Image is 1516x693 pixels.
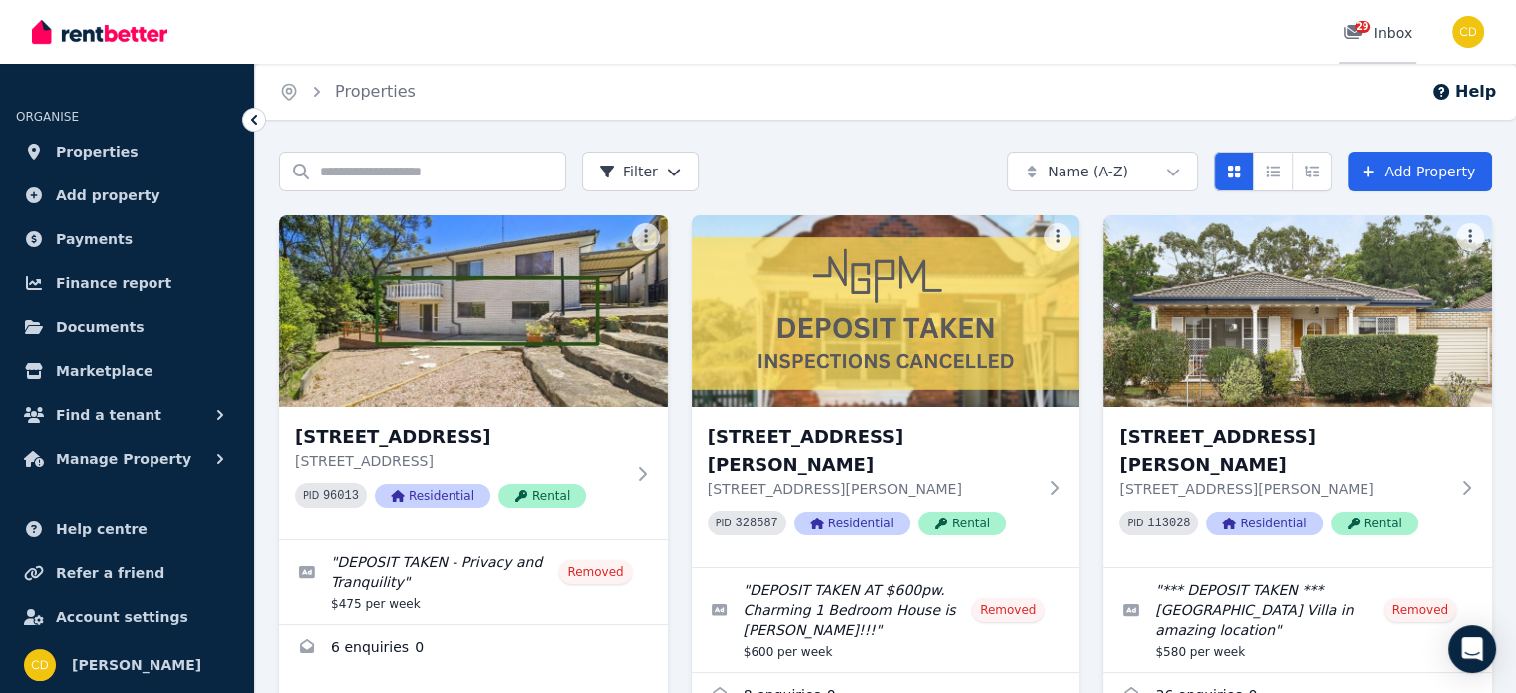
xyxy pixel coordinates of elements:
[56,315,145,339] span: Documents
[16,110,79,124] span: ORGANISE
[56,447,191,471] span: Manage Property
[1431,80,1496,104] button: Help
[16,597,238,637] a: Account settings
[716,518,732,528] small: PID
[16,553,238,593] a: Refer a friend
[56,403,161,427] span: Find a tenant
[692,215,1080,567] a: 1/2 Eric Street, Lilyfield[STREET_ADDRESS][PERSON_NAME][STREET_ADDRESS][PERSON_NAME]PID 328587Res...
[56,271,171,295] span: Finance report
[335,82,416,101] a: Properties
[32,17,167,47] img: RentBetter
[279,215,668,539] a: 1/1A Neptune Street, Padstow[STREET_ADDRESS][STREET_ADDRESS]PID 96013ResidentialRental
[16,510,238,549] a: Help centre
[1119,423,1448,479] h3: [STREET_ADDRESS][PERSON_NAME]
[303,490,319,501] small: PID
[1007,152,1198,191] button: Name (A-Z)
[599,162,658,181] span: Filter
[279,540,668,624] a: Edit listing: DEPOSIT TAKEN - Privacy and Tranquility
[1253,152,1293,191] button: Compact list view
[1103,568,1492,672] a: Edit listing: *** DEPOSIT TAKEN *** Unique Bayside Villa in amazing location
[56,605,188,629] span: Account settings
[24,649,56,681] img: Chris Dimitropoulos
[692,215,1080,407] img: 1/2 Eric Street, Lilyfield
[16,219,238,259] a: Payments
[1348,152,1492,191] a: Add Property
[692,568,1080,672] a: Edit listing: DEPOSIT TAKEN AT $600pw. Charming 1 Bedroom House is Lilyfield!!!
[56,561,164,585] span: Refer a friend
[56,183,160,207] span: Add property
[1355,21,1370,33] span: 29
[1292,152,1332,191] button: Expanded list view
[1103,215,1492,567] a: 1/5 Kings Road, Brighton-Le-Sands[STREET_ADDRESS][PERSON_NAME][STREET_ADDRESS][PERSON_NAME]PID 11...
[16,132,238,172] a: Properties
[1448,625,1496,673] div: Open Intercom Messenger
[1456,223,1484,251] button: More options
[56,227,133,251] span: Payments
[736,517,778,530] code: 328587
[1044,223,1071,251] button: More options
[1331,512,1418,535] span: Rental
[279,625,668,673] a: Enquiries for 1/1A Neptune Street, Padstow
[1103,215,1492,407] img: 1/5 Kings Road, Brighton-Le-Sands
[1452,16,1484,48] img: Chris Dimitropoulos
[16,307,238,347] a: Documents
[1048,162,1128,181] span: Name (A-Z)
[56,518,148,541] span: Help centre
[16,175,238,215] a: Add property
[1214,152,1254,191] button: Card view
[1127,518,1143,528] small: PID
[56,140,139,164] span: Properties
[582,152,699,191] button: Filter
[498,484,586,508] span: Rental
[279,215,668,407] img: 1/1A Neptune Street, Padstow
[16,439,238,479] button: Manage Property
[794,512,910,535] span: Residential
[708,423,1037,479] h3: [STREET_ADDRESS][PERSON_NAME]
[295,423,624,451] h3: [STREET_ADDRESS]
[1147,517,1190,530] code: 113028
[1119,479,1448,499] p: [STREET_ADDRESS][PERSON_NAME]
[918,512,1006,535] span: Rental
[375,484,490,508] span: Residential
[632,223,660,251] button: More options
[1206,512,1322,535] span: Residential
[16,263,238,303] a: Finance report
[255,64,440,120] nav: Breadcrumb
[56,359,152,383] span: Marketplace
[1214,152,1332,191] div: View options
[323,489,359,503] code: 96013
[72,653,201,677] span: [PERSON_NAME]
[1343,23,1412,43] div: Inbox
[708,479,1037,499] p: [STREET_ADDRESS][PERSON_NAME]
[295,451,624,471] p: [STREET_ADDRESS]
[16,351,238,391] a: Marketplace
[16,395,238,435] button: Find a tenant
